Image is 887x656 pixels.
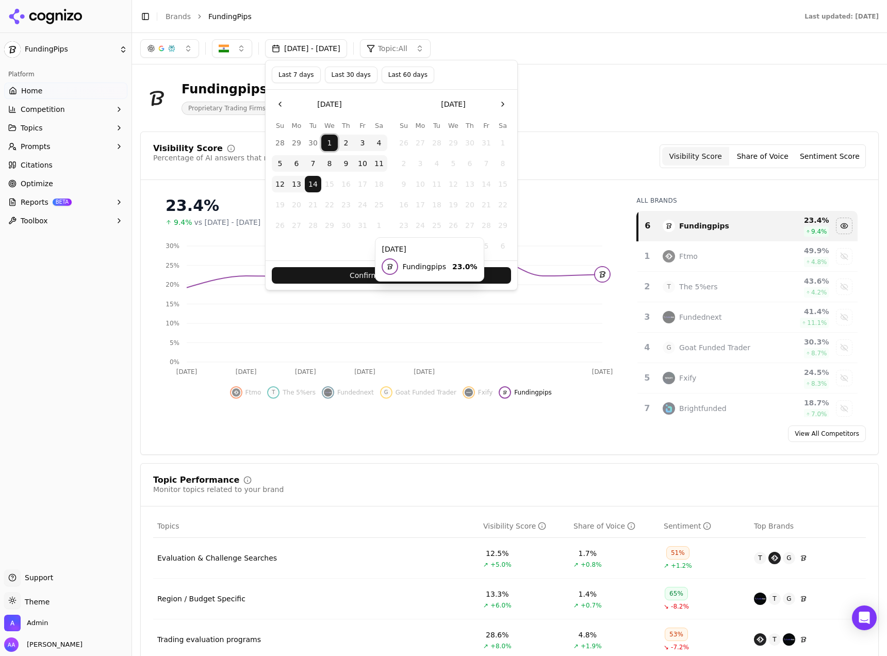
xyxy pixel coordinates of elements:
[153,153,336,163] div: Percentage of AI answers that mention your brand
[637,302,858,333] tr: 3fundednextFundednext41.4%11.1%Show fundednext data
[773,276,829,286] div: 43.6 %
[153,515,479,538] th: Topics
[4,615,48,631] button: Open organization switcher
[663,402,675,415] img: brightfunded
[272,135,288,151] button: Sunday, September 28th, 2025
[429,121,445,130] th: Tuesday
[768,593,781,605] span: T
[4,637,19,652] img: Alp Aysan
[773,398,829,408] div: 18.7 %
[573,601,579,610] span: ↗
[153,484,284,495] div: Monitor topics related to your brand
[4,157,127,173] a: Citations
[232,388,240,397] img: ftmo
[666,546,689,560] div: 51%
[396,121,412,130] th: Sunday
[322,386,374,399] button: Show fundednext data
[490,561,512,569] span: +5.0%
[288,121,305,130] th: Monday
[354,121,371,130] th: Friday
[378,43,407,54] span: Topic: All
[21,598,50,606] span: Theme
[663,220,675,232] img: fundingpips
[166,281,179,288] tspan: 20%
[581,561,602,569] span: +0.8%
[754,552,766,564] span: T
[4,83,127,99] a: Home
[4,637,83,652] button: Open user button
[486,548,508,559] div: 12.5%
[382,67,434,83] button: Last 60 days
[53,199,72,206] span: BETA
[194,217,261,227] span: vs [DATE] - [DATE]
[483,561,488,569] span: ↗
[371,155,387,172] button: Saturday, October 11th, 2025, selected
[663,281,675,293] span: T
[768,633,781,646] span: T
[27,618,48,628] span: Admin
[569,515,660,538] th: shareOfVoice
[272,267,511,284] button: Confirm Date Selection
[642,311,652,323] div: 3
[679,403,727,414] div: Brightfunded
[679,312,721,322] div: Fundednext
[272,96,288,112] button: Go to the Previous Month
[465,388,473,397] img: fxify
[288,155,305,172] button: Monday, October 6th, 2025, selected
[463,386,492,399] button: Show fxify data
[665,628,688,641] div: 53%
[166,262,179,269] tspan: 25%
[671,562,692,570] span: +1.2%
[166,301,179,308] tspan: 15%
[773,337,829,347] div: 30.3 %
[338,121,354,130] th: Thursday
[679,282,717,292] div: The 5%ers
[773,245,829,256] div: 49.9 %
[21,160,53,170] span: Citations
[325,67,377,83] button: Last 30 days
[380,386,456,399] button: Show goat funded trader data
[490,642,512,650] span: +8.0%
[305,155,321,172] button: Tuesday, October 7th, 2025, selected
[836,278,852,295] button: Show the 5%ers data
[382,388,390,397] span: G
[21,104,65,114] span: Competition
[157,521,179,531] span: Topics
[166,12,191,21] a: Brands
[637,272,858,302] tr: 2TThe 5%ers43.6%4.2%Show the 5%ers data
[642,250,652,263] div: 1
[573,521,635,531] div: Share of Voice
[679,373,696,383] div: Fxify
[836,218,852,234] button: Hide fundingpips data
[445,121,462,130] th: Wednesday
[230,386,261,399] button: Show ftmo data
[208,11,252,22] span: FundingPips
[153,476,239,484] div: Topic Performance
[754,593,766,605] img: fundednext
[157,594,245,604] a: Region / Budget Specific
[4,194,127,210] button: ReportsBETA
[267,386,316,399] button: Show the 5%ers data
[636,196,858,205] div: All Brands
[166,320,179,327] tspan: 10%
[140,81,173,114] img: FundingPips
[679,251,698,261] div: Ftmo
[490,601,512,610] span: +6.0%
[664,562,669,570] span: ↗
[4,41,21,58] img: FundingPips
[182,102,272,115] span: Proprietary Trading Firms
[662,147,729,166] button: Visibility Score
[4,101,127,118] button: Competition
[157,553,277,563] a: Evaluation & Challenge Searches
[412,121,429,130] th: Monday
[573,642,579,650] span: ↗
[811,349,827,357] span: 8.7 %
[283,388,316,397] span: The 5%ers
[483,642,488,650] span: ↗
[679,342,750,353] div: Goat Funded Trader
[797,593,810,605] img: fundingpips
[21,572,53,583] span: Support
[773,215,829,225] div: 23.4 %
[288,135,305,151] button: Monday, September 29th, 2025
[414,368,435,375] tspan: [DATE]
